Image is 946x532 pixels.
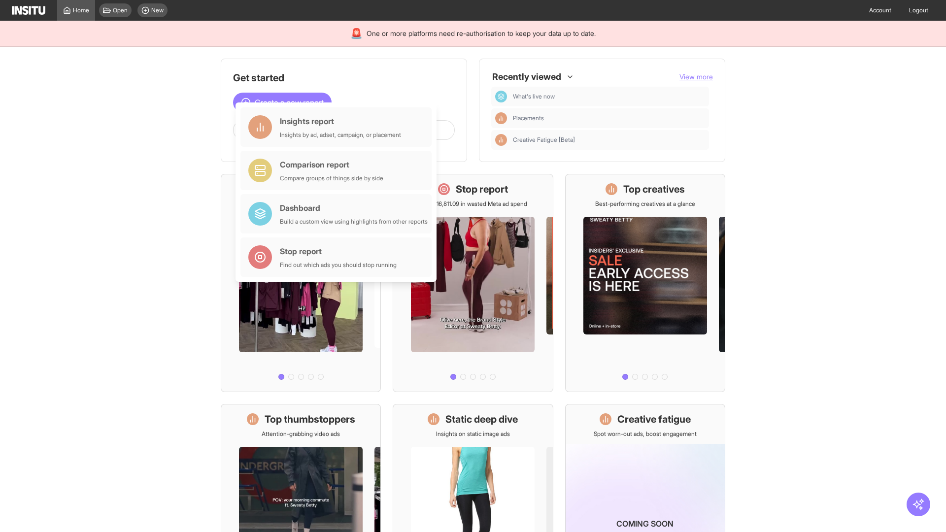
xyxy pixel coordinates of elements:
a: Top creativesBest-performing creatives at a glance [565,174,725,392]
div: Dashboard [280,202,428,214]
div: Insights [495,112,507,124]
h1: Top creatives [623,182,685,196]
button: View more [679,72,713,82]
img: Logo [12,6,45,15]
div: Stop report [280,245,397,257]
div: Comparison report [280,159,383,170]
p: Best-performing creatives at a glance [595,200,695,208]
h1: Top thumbstoppers [265,412,355,426]
div: Insights report [280,115,401,127]
span: Creative Fatigue [Beta] [513,136,575,144]
div: Insights by ad, adset, campaign, or placement [280,131,401,139]
span: Placements [513,114,544,122]
span: View more [679,72,713,81]
p: Attention-grabbing video ads [262,430,340,438]
span: Placements [513,114,705,122]
span: What's live now [513,93,705,100]
p: Save £16,811.09 in wasted Meta ad spend [419,200,527,208]
h1: Get started [233,71,455,85]
div: Find out which ads you should stop running [280,261,397,269]
h1: Static deep dive [445,412,518,426]
a: What's live nowSee all active ads instantly [221,174,381,392]
div: Compare groups of things side by side [280,174,383,182]
span: What's live now [513,93,555,100]
h1: Stop report [456,182,508,196]
div: Build a custom view using highlights from other reports [280,218,428,226]
span: One or more platforms need re-authorisation to keep your data up to date. [367,29,596,38]
button: Create a new report [233,93,332,112]
span: Creative Fatigue [Beta] [513,136,705,144]
a: Stop reportSave £16,811.09 in wasted Meta ad spend [393,174,553,392]
span: Create a new report [255,97,324,108]
div: 🚨 [350,27,363,40]
div: Insights [495,134,507,146]
span: New [151,6,164,14]
span: Open [113,6,128,14]
div: Dashboard [495,91,507,102]
span: Home [73,6,89,14]
p: Insights on static image ads [436,430,510,438]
